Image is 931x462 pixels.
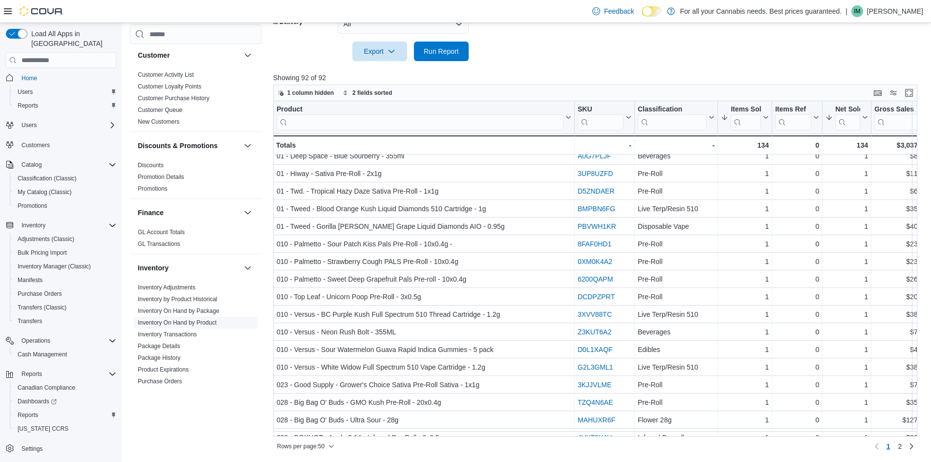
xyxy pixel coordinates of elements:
[638,185,714,197] div: Pre-Roll
[138,162,164,169] a: Discounts
[906,440,917,452] a: Next page
[10,172,120,185] button: Classification (Classic)
[20,6,64,16] img: Cova
[721,273,769,285] div: 1
[10,348,120,361] button: Cash Management
[138,240,180,248] span: GL Transactions
[845,5,847,17] p: |
[14,247,71,259] a: Bulk Pricing Import
[138,296,217,303] a: Inventory by Product Historical
[578,275,613,283] a: 6200QAPM
[18,335,54,347] button: Operations
[138,330,197,338] span: Inventory Transactions
[14,349,71,360] a: Cash Management
[18,139,116,151] span: Customers
[138,118,179,126] span: New Customers
[887,441,890,451] span: 1
[18,220,116,231] span: Inventory
[14,349,116,360] span: Cash Management
[14,423,116,435] span: Washington CCRS
[242,49,254,61] button: Customer
[138,118,179,125] a: New Customers
[825,273,868,285] div: 1
[775,150,819,162] div: 0
[2,334,120,348] button: Operations
[825,326,868,338] div: 1
[14,288,116,300] span: Purchase Orders
[14,233,116,245] span: Adjustments (Classic)
[638,344,714,355] div: Edibles
[14,274,46,286] a: Manifests
[14,100,116,111] span: Reports
[138,263,169,273] h3: Inventory
[10,422,120,436] button: [US_STATE] CCRS
[138,71,194,78] a: Customer Activity List
[273,73,924,83] p: Showing 92 of 92
[874,105,927,130] button: Gross Sales
[588,1,638,21] a: Feedback
[578,363,613,371] a: G2L3GML1
[352,42,407,61] button: Export
[14,302,70,313] a: Transfers (Classic)
[18,304,66,311] span: Transfers (Classic)
[894,439,906,454] a: Page 2 of 2
[277,105,571,130] button: Product
[18,159,116,171] span: Catalog
[27,29,116,48] span: Load All Apps in [GEOGRAPHIC_DATA]
[138,208,240,218] button: Finance
[14,302,116,313] span: Transfers (Classic)
[424,46,459,56] span: Run Report
[18,159,45,171] button: Catalog
[138,307,219,315] span: Inventory On Hand by Package
[138,94,210,102] span: Customer Purchase History
[14,261,95,272] a: Inventory Manager (Classic)
[2,138,120,152] button: Customers
[825,139,868,151] div: 134
[638,238,714,250] div: Pre-Roll
[638,105,714,130] button: Classification
[277,273,571,285] div: 010 - Palmetto - Sweet Deep Grapefruit Pals Pre-roll - 10x0.4g
[277,203,571,215] div: 01 - Tweed - Blood Orange Kush Liquid Diamonds 510 Cartridge - 1g
[18,175,77,182] span: Classification (Classic)
[14,86,116,98] span: Users
[414,42,469,61] button: Run Report
[14,186,76,198] a: My Catalog (Classic)
[277,185,571,197] div: 01 - Twd. - Tropical Hazy Daze Sativa Pre-Roll - 1x1g
[872,87,884,99] button: Keyboard shortcuts
[18,351,67,358] span: Cash Management
[138,95,210,102] a: Customer Purchase History
[14,173,116,184] span: Classification (Classic)
[825,185,868,197] div: 1
[578,434,612,441] a: 4VXT3XAV
[578,105,631,130] button: SKU
[14,315,46,327] a: Transfers
[825,291,868,303] div: 1
[775,308,819,320] div: 0
[277,150,571,162] div: 01 - Deep Space - Blue Sourberry - 355ml
[874,168,927,179] div: $11.27
[10,301,120,314] button: Transfers (Classic)
[277,326,571,338] div: 010 - Versus - Neon Rush Bolt - 355ML
[874,326,927,338] div: $7.35
[2,441,120,456] button: Settings
[18,71,116,84] span: Home
[138,174,184,180] a: Promotion Details
[680,5,842,17] p: For all your Cannabis needs. Best prices guaranteed.
[14,200,51,212] a: Promotions
[775,105,811,130] div: Items Ref
[138,107,182,113] a: Customer Queue
[130,226,261,254] div: Finance
[273,440,338,452] button: Rows per page:50
[578,258,612,265] a: 0XM0K4A2
[138,378,182,385] a: Purchase Orders
[10,246,120,260] button: Bulk Pricing Import
[874,344,927,355] div: $4.75
[775,256,819,267] div: 0
[18,119,41,131] button: Users
[721,256,769,267] div: 1
[10,273,120,287] button: Manifests
[277,344,571,355] div: 010 - Versus - Sour Watermelon Guava Rapid Indica Gummies - 5 pack
[578,328,611,336] a: Z3KUT6A2
[578,222,616,230] a: PBVWH1KR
